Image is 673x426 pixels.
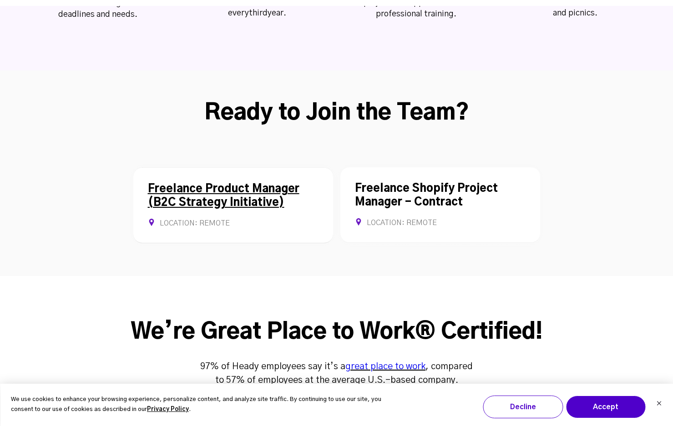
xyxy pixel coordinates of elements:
a: Privacy Policy [147,405,189,415]
button: Decline [483,396,563,418]
p: 97% of Heady employees say it’s a , compared to 57% of employees at the average U.S.-based company. [200,360,473,387]
div: Location: REMOTE [355,218,526,228]
div: Location: REMOTE [148,219,319,228]
h2: Ready to Join the Team? [44,100,629,127]
span: third [249,9,268,17]
a: Freelance Shopify Project Manager - Contract [355,183,498,208]
a: Freelance Product Manager (B2C Strategy Initiative) [148,184,299,208]
button: Accept [566,396,646,418]
button: Dismiss cookie banner [656,400,662,409]
a: great place to work [345,362,425,371]
p: We use cookies to enhance your browsing experience, personalize content, and analyze site traffic... [11,395,393,416]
